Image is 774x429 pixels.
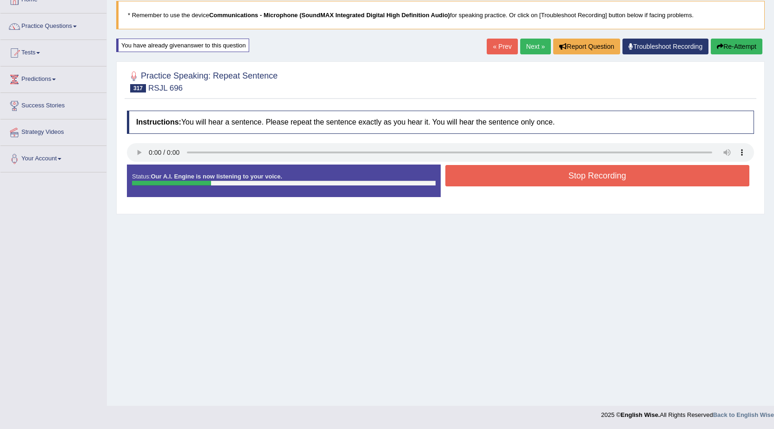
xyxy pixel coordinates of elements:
[601,406,774,419] div: 2025 © All Rights Reserved
[487,39,517,54] a: « Prev
[711,39,762,54] button: Re-Attempt
[127,69,278,92] h2: Practice Speaking: Repeat Sentence
[130,84,146,92] span: 317
[0,146,106,169] a: Your Account
[0,40,106,63] a: Tests
[209,12,450,19] b: Communications - Microphone (SoundMAX Integrated Digital High Definition Audio)
[0,93,106,116] a: Success Stories
[0,66,106,90] a: Predictions
[0,119,106,143] a: Strategy Videos
[713,411,774,418] a: Back to English Wise
[622,39,708,54] a: Troubleshoot Recording
[553,39,620,54] button: Report Question
[116,1,765,29] blockquote: * Remember to use the device for speaking practice. Or click on [Troubleshoot Recording] button b...
[0,13,106,37] a: Practice Questions
[445,165,750,186] button: Stop Recording
[136,118,181,126] b: Instructions:
[520,39,551,54] a: Next »
[127,165,441,197] div: Status:
[148,84,183,92] small: RSJL 696
[127,111,754,134] h4: You will hear a sentence. Please repeat the sentence exactly as you hear it. You will hear the se...
[116,39,249,52] div: You have already given answer to this question
[151,173,282,180] strong: Our A.I. Engine is now listening to your voice.
[621,411,660,418] strong: English Wise.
